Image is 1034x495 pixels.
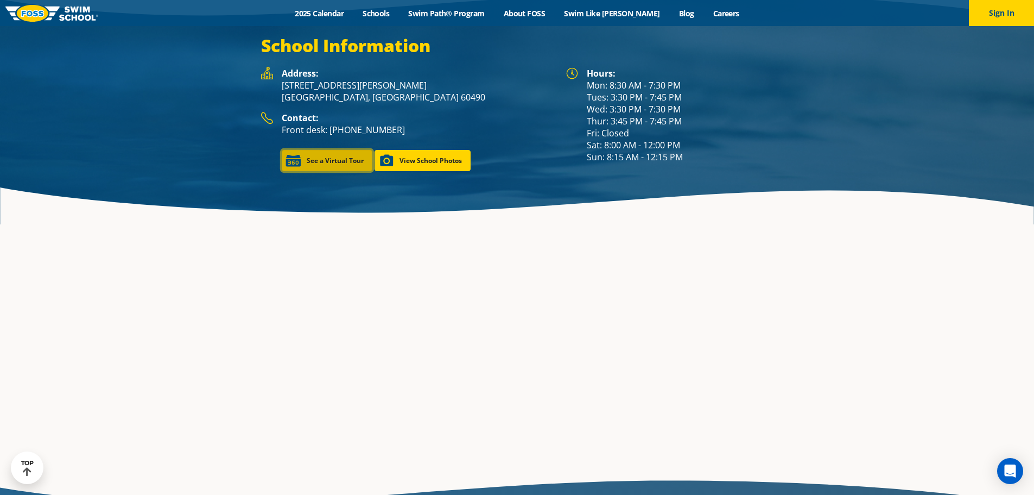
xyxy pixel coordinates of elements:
[261,67,273,79] img: Foss Location Address
[261,35,773,57] h3: School Information
[494,8,555,18] a: About FOSS
[555,8,670,18] a: Swim Like [PERSON_NAME]
[261,112,273,124] img: Foss Location Contact
[353,8,399,18] a: Schools
[261,252,773,442] iframe: 155 N. Weber Road Bolingbrook, IL 60490
[587,67,616,79] strong: Hours:
[282,150,372,171] a: See a Virtual Tour
[703,8,748,18] a: Careers
[282,67,319,79] strong: Address:
[282,79,555,103] p: [STREET_ADDRESS][PERSON_NAME] [GEOGRAPHIC_DATA], [GEOGRAPHIC_DATA] 60490
[587,67,773,163] div: Mon: 8:30 AM - 7:30 PM Tues: 3:30 PM - 7:45 PM Wed: 3:30 PM - 7:30 PM Thur: 3:45 PM - 7:45 PM Fri...
[282,112,319,124] strong: Contact:
[399,8,494,18] a: Swim Path® Program
[282,124,555,136] p: Front desk: [PHONE_NUMBER]
[375,150,471,171] a: View School Photos
[566,67,578,79] img: Foss Location Hours
[997,458,1023,484] div: Open Intercom Messenger
[669,8,703,18] a: Blog
[5,5,98,22] img: FOSS Swim School Logo
[286,8,353,18] a: 2025 Calendar
[21,460,34,477] div: TOP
